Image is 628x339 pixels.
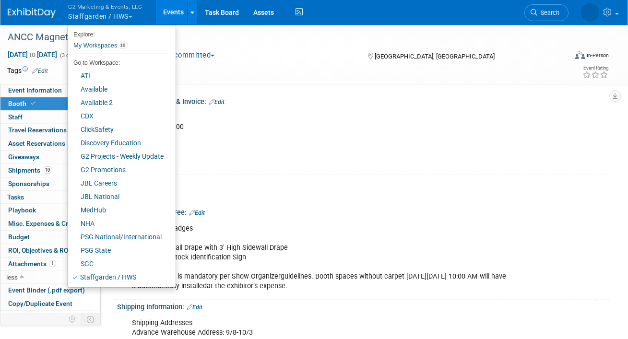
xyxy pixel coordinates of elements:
[81,313,101,326] td: Toggle Event Tabs
[521,50,609,64] div: Event Format
[68,257,168,270] a: SGC
[6,273,18,281] span: less
[0,244,100,257] a: ROI, Objectives & ROO
[7,50,58,59] span: [DATE] [DATE]
[0,111,100,124] a: Staff
[124,187,602,201] div: 10x20
[4,29,557,46] div: ANCC Magnet
[161,50,218,60] button: Committed
[543,5,599,16] img: Nora McQuillan
[117,175,609,187] div: Booth Size:
[43,166,52,174] span: 10
[8,140,65,147] span: Asset Reservations
[49,260,56,267] span: 1
[187,304,202,311] a: Edit
[125,219,512,296] div: 8 Expo Only Badges 8' High Backwall Drape with 3' High Sidewall Drape 7" x 44" Cardstock Identifi...
[0,297,100,310] a: Copy/Duplicate Event
[486,4,531,21] a: Search
[68,230,168,244] a: PSG National/International
[0,84,100,97] a: Event Information
[0,257,100,270] a: Attachments1
[117,300,609,312] div: Shipping Information:
[8,233,30,241] span: Budget
[64,313,81,326] td: Personalize Event Tab Strip
[0,191,100,204] a: Tasks
[7,66,48,75] td: Tags
[8,300,72,307] span: Copy/Duplicate Event
[0,137,100,150] a: Asset Reservations
[0,217,100,230] a: Misc. Expenses & Credits
[8,286,85,294] span: Event Binder (.pdf export)
[68,270,168,284] a: Staffgarden / HWS
[124,156,602,171] div: 3035
[68,109,168,123] a: CDX
[8,260,56,268] span: Attachments
[117,94,609,107] div: Booth Reservation & Invoice:
[68,150,168,163] a: G2 Projects - Weekly Update
[8,180,49,187] span: Sponsorships
[575,51,585,59] img: Format-Inperson.png
[117,205,609,218] div: Included in Booth Fee:
[8,86,62,94] span: Event Information
[68,69,168,82] a: ATI
[8,220,83,227] span: Misc. Expenses & Credits
[117,41,128,49] span: 16
[68,176,168,190] a: JBL Careers
[68,136,168,150] a: Discovery Education
[68,190,168,203] a: JBL National
[189,210,205,216] a: Edit
[68,203,168,217] a: MedHub
[209,99,225,105] a: Edit
[0,284,100,297] a: Event Binder (.pdf export)
[124,108,602,141] div: Reserved
[72,37,168,54] a: My Workspaces16
[117,145,609,157] div: Booth Number:
[8,8,56,18] img: ExhibitDay
[28,51,37,58] span: to
[0,97,100,110] a: Booth
[68,163,168,176] a: G2 Promotions
[136,132,602,141] div: Paid in Full
[499,9,521,16] span: Search
[0,204,100,217] a: Playbook
[0,271,100,284] a: less
[8,166,52,174] span: Shipments
[68,57,168,69] li: Go to Workspace:
[582,66,608,70] div: Event Rating
[68,82,168,96] a: Available
[8,206,36,214] span: Playbook
[68,96,168,109] a: Available 2
[8,126,67,134] span: Travel Reservations
[68,244,168,257] a: PSG State
[68,1,142,12] span: G2 Marketing & Events, LLC
[586,52,609,59] div: In-Person
[375,53,495,60] span: [GEOGRAPHIC_DATA], [GEOGRAPHIC_DATA]
[8,246,72,254] span: ROI, Objectives & ROO
[8,113,23,121] span: Staff
[31,101,36,106] i: Booth reservation complete
[0,164,100,177] a: Shipments10
[0,231,100,244] a: Budget
[0,124,100,137] a: Travel Reservations
[32,68,48,74] a: Edit
[68,217,168,230] a: NHA
[8,153,39,161] span: Giveaways
[7,193,24,201] span: Tasks
[8,100,37,107] span: Booth
[68,29,168,37] li: Explore:
[68,123,168,136] a: ClickSafety
[59,52,79,58] span: (3 days)
[0,151,100,164] a: Giveaways
[0,177,100,190] a: Sponsorships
